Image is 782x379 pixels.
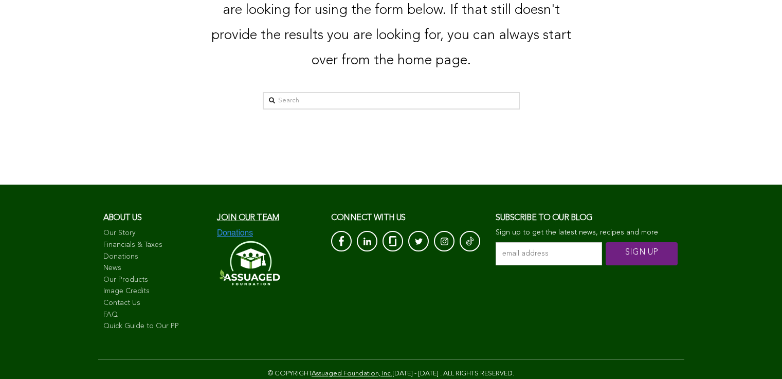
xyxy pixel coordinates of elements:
a: FAQ [103,310,207,320]
iframe: Chat Widget [731,330,782,379]
span: © COPYRIGHT [DATE] - [DATE] . ALL RIGHTS RESERVED. [268,370,514,377]
span: About us [103,214,142,222]
img: Assuaged-Foundation-Logo-White [217,238,281,288]
input: Search [263,92,520,110]
img: Donations [217,228,253,238]
a: Financials & Taxes [103,240,207,250]
a: Join our team [217,214,279,222]
img: Tik-Tok-Icon [466,236,474,246]
a: Quick Guide to Our PP [103,321,207,332]
a: Contact Us [103,298,207,309]
input: email address [496,242,602,265]
p: Sign up to get the latest news, recipes and more [496,228,679,237]
a: News [103,263,207,274]
a: Our Story [103,228,207,239]
a: Donations [103,252,207,262]
span: CONNECT with us [331,214,406,222]
a: Our Products [103,275,207,285]
a: Image Credits [103,286,207,297]
a: Assuaged Foundation, Inc. [312,370,392,377]
input: SIGN UP [606,242,678,265]
img: glassdoor_White [389,236,396,246]
h3: Subscribe to our blog [496,210,679,226]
